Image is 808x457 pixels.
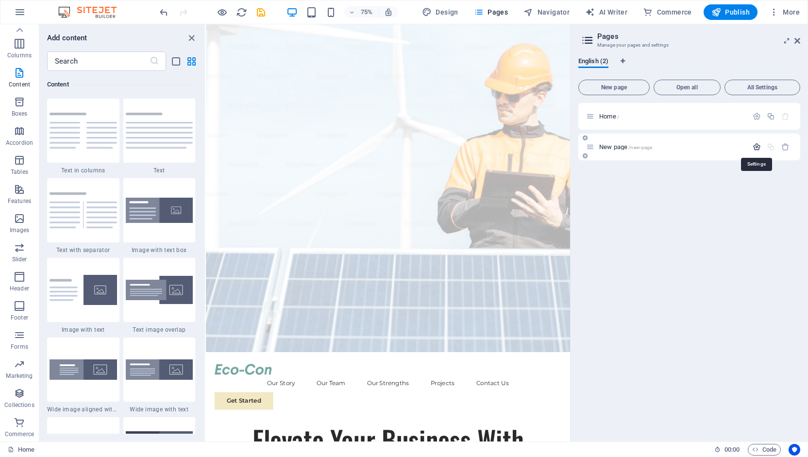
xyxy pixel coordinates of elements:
[789,444,800,456] button: Usercentrics
[5,430,34,438] p: Commerce
[769,7,800,17] span: More
[704,4,757,20] button: Publish
[724,80,800,95] button: All Settings
[724,444,740,456] span: 00 00
[384,8,393,17] i: On resize automatically adjust zoom level to fit chosen device.
[359,6,374,18] h6: 75%
[47,326,119,334] span: Image with text
[47,51,150,71] input: Search
[170,55,182,67] button: list-view
[47,258,119,334] div: Image with text
[8,444,34,456] a: Click to cancel selection. Double-click to open Pages
[599,143,652,151] span: Click to open page
[581,4,631,20] button: AI Writer
[731,446,733,453] span: :
[474,7,508,17] span: Pages
[11,168,28,176] p: Tables
[50,275,117,305] img: text-with-image-v4.svg
[11,314,28,322] p: Footer
[255,7,267,18] i: Save (Ctrl+S)
[126,276,193,305] img: text-image-overlap.svg
[11,343,28,351] p: Forms
[748,444,781,456] button: Code
[10,226,30,234] p: Images
[47,246,119,254] span: Text with separator
[126,113,193,149] img: text.svg
[123,406,196,413] span: Wide image with text
[12,255,27,263] p: Slider
[597,32,800,41] h2: Pages
[50,113,117,149] img: text-in-columns.svg
[50,192,117,228] img: text-with-separator.svg
[729,85,796,90] span: All Settings
[753,112,761,120] div: Settings
[12,110,28,118] p: Boxes
[123,178,196,254] div: Image with text box
[767,112,775,120] div: Duplicate
[422,7,458,17] span: Design
[765,4,804,20] button: More
[597,41,781,50] h3: Manage your pages and settings
[10,285,29,292] p: Header
[185,32,197,44] button: close panel
[9,81,30,88] p: Content
[599,113,619,120] span: Click to open page
[658,85,716,90] span: Open all
[711,7,750,17] span: Publish
[578,80,650,95] button: New page
[578,57,800,76] div: Language Tabs
[596,113,748,119] div: Home/
[714,444,740,456] h6: Session time
[185,55,197,67] button: grid-view
[236,6,247,18] button: reload
[50,359,117,380] img: wide-image-with-text-aligned.svg
[126,198,193,223] img: image-with-text-box.svg
[418,4,462,20] button: Design
[7,51,32,59] p: Columns
[4,401,34,409] p: Collections
[56,6,129,18] img: Editor Logo
[47,406,119,413] span: Wide image aligned with text
[47,99,119,174] div: Text in columns
[596,144,748,150] div: New page/new-page
[654,80,721,95] button: Open all
[470,4,512,20] button: Pages
[255,6,267,18] button: save
[123,338,196,413] div: Wide image with text
[47,338,119,413] div: Wide image aligned with text
[123,258,196,334] div: Text image overlap
[123,99,196,174] div: Text
[123,326,196,334] span: Text image overlap
[583,85,645,90] span: New page
[158,7,169,18] i: Undo: Change pages (Ctrl+Z)
[628,145,652,150] span: /new-page
[216,6,228,18] button: Click here to leave preview mode and continue editing
[47,32,87,44] h6: Add content
[123,167,196,174] span: Text
[6,372,33,380] p: Marketing
[126,359,193,380] img: wide-image-with-text.svg
[123,246,196,254] span: Image with text box
[520,4,573,20] button: Navigator
[523,7,570,17] span: Navigator
[578,55,608,69] span: English (2)
[617,114,619,119] span: /
[47,79,195,90] h6: Content
[47,178,119,254] div: Text with separator
[639,4,696,20] button: Commerce
[8,197,31,205] p: Features
[236,7,247,18] i: Reload page
[158,6,169,18] button: undo
[344,6,379,18] button: 75%
[781,143,790,151] div: Remove
[6,139,33,147] p: Accordion
[47,167,119,174] span: Text in columns
[781,112,790,120] div: The startpage cannot be deleted
[643,7,692,17] span: Commerce
[585,7,627,17] span: AI Writer
[752,444,776,456] span: Code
